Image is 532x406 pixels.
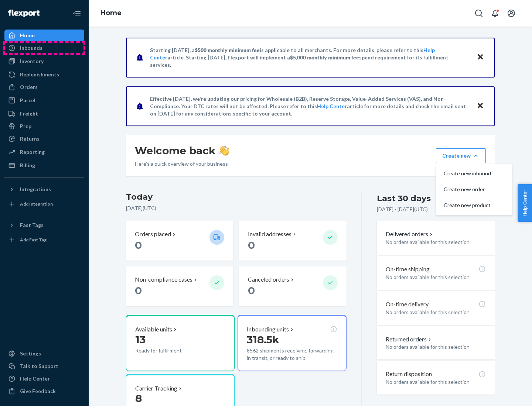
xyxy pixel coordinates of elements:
[4,120,84,132] a: Prep
[436,148,486,163] button: Create newCreate new inboundCreate new orderCreate new product
[386,335,433,344] button: Returned orders
[195,47,260,53] span: $500 monthly minimum fee
[219,145,229,156] img: hand-wave emoji
[444,187,491,192] span: Create new order
[20,123,31,130] div: Prep
[20,237,47,243] div: Add Fast Tag
[150,47,470,69] p: Starting [DATE], a is applicable to all merchants. For more details, please refer to this article...
[126,204,347,212] p: [DATE] ( UTC )
[20,97,35,104] div: Parcel
[386,343,486,351] p: No orders available for this selection
[504,6,519,21] button: Open account menu
[135,325,172,334] p: Available units
[69,6,84,21] button: Close Navigation
[4,42,84,54] a: Inbounds
[290,54,359,61] span: $5,000 monthly minimum fee
[248,284,255,297] span: 0
[20,388,56,395] div: Give Feedback
[20,32,35,39] div: Home
[20,186,51,193] div: Integrations
[20,110,38,117] div: Freight
[386,273,486,281] p: No orders available for this selection
[4,348,84,359] a: Settings
[386,230,434,238] button: Delivered orders
[4,146,84,158] a: Reporting
[238,315,346,371] button: Inbounding units318.5k8562 shipments receiving, forwarding, in transit, or ready to ship
[4,373,84,385] a: Help Center
[377,193,431,204] div: Last 30 days
[4,55,84,67] a: Inventory
[317,103,347,109] a: Help Center
[135,230,171,238] p: Orders placed
[8,10,40,17] img: Flexport logo
[475,101,485,111] button: Close
[150,95,470,117] p: Effective [DATE], we're updating our pricing for Wholesale (B2B), Reserve Storage, Value-Added Se...
[247,325,289,334] p: Inbounding units
[126,266,233,306] button: Non-compliance cases 0
[20,375,50,382] div: Help Center
[20,350,41,357] div: Settings
[135,144,229,157] h1: Welcome back
[386,378,486,386] p: No orders available for this selection
[135,275,192,284] p: Non-compliance cases
[4,133,84,145] a: Returns
[4,234,84,246] a: Add Fast Tag
[4,385,84,397] button: Give Feedback
[20,362,58,370] div: Talk to Support
[4,183,84,195] button: Integrations
[95,3,127,24] ol: breadcrumbs
[126,315,235,371] button: Available units13Ready for fulfillment
[135,284,142,297] span: 0
[438,182,510,197] button: Create new order
[438,166,510,182] button: Create new inbound
[4,30,84,41] a: Home
[20,201,53,207] div: Add Integration
[126,221,233,261] button: Orders placed 0
[4,219,84,231] button: Fast Tags
[135,347,204,354] p: Ready for fulfillment
[239,266,346,306] button: Canceled orders 0
[239,221,346,261] button: Invalid addresses 0
[4,360,84,372] a: Talk to Support
[247,333,279,346] span: 318.5k
[135,384,177,393] p: Carrier Tracking
[4,94,84,106] a: Parcel
[126,191,347,203] h3: Today
[135,239,142,251] span: 0
[20,83,38,91] div: Orders
[20,162,35,169] div: Billing
[20,71,59,78] div: Replenishments
[4,81,84,93] a: Orders
[471,6,486,21] button: Open Search Box
[475,52,485,63] button: Close
[4,198,84,210] a: Add Integration
[377,206,428,213] p: [DATE] - [DATE] ( UTC )
[135,333,146,346] span: 13
[135,160,229,168] p: Here’s a quick overview of your business
[386,370,432,378] p: Return disposition
[488,6,502,21] button: Open notifications
[248,230,291,238] p: Invalid addresses
[386,300,429,309] p: On-time delivery
[4,69,84,80] a: Replenishments
[444,171,491,176] span: Create new inbound
[248,239,255,251] span: 0
[100,9,122,17] a: Home
[438,197,510,213] button: Create new product
[20,58,44,65] div: Inventory
[20,221,44,229] div: Fast Tags
[20,44,42,52] div: Inbounds
[386,309,486,316] p: No orders available for this selection
[518,184,532,222] button: Help Center
[247,347,337,362] p: 8562 shipments receiving, forwarding, in transit, or ready to ship
[4,108,84,120] a: Freight
[386,265,430,273] p: On-time shipping
[20,135,40,142] div: Returns
[4,159,84,171] a: Billing
[444,203,491,208] span: Create new product
[248,275,289,284] p: Canceled orders
[386,238,486,246] p: No orders available for this selection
